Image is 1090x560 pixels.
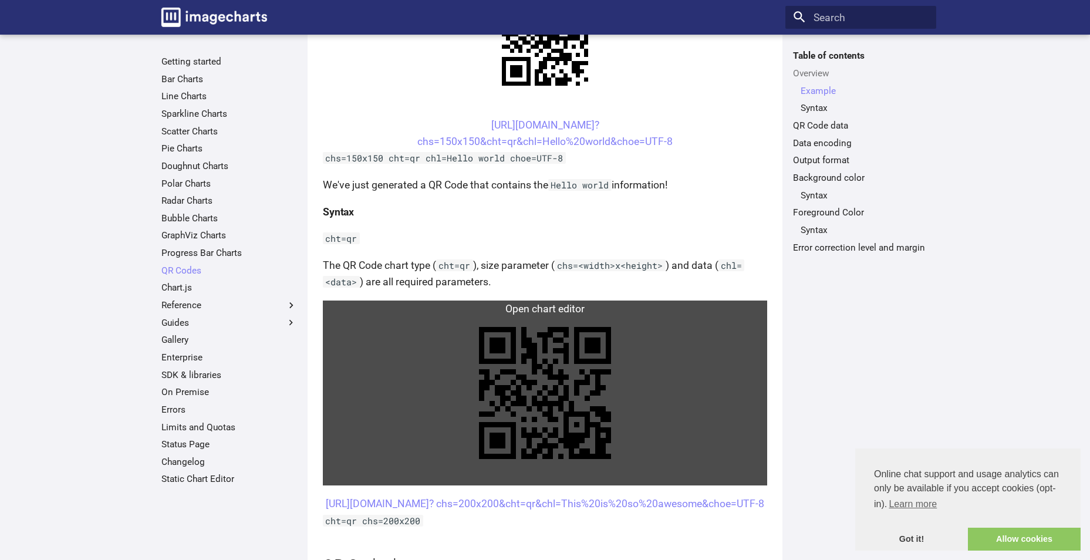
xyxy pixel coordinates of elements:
[161,334,297,346] a: Gallery
[161,404,297,416] a: Errors
[161,90,297,102] a: Line Charts
[161,178,297,190] a: Polar Charts
[793,85,929,114] nav: Overview
[161,282,297,294] a: Chart.js
[793,224,929,236] nav: Foreground Color
[156,2,272,32] a: Image-Charts documentation
[161,143,297,154] a: Pie Charts
[161,56,297,68] a: Getting started
[417,119,673,147] a: [URL][DOMAIN_NAME]?chs=150x150&cht=qr&chl=Hello%20world&choe=UTF-8
[161,265,297,276] a: QR Codes
[161,108,297,120] a: Sparkline Charts
[323,257,767,290] p: The QR Code chart type ( ), size parameter ( ) and data ( ) are all required parameters.
[161,317,297,329] label: Guides
[801,102,929,114] a: Syntax
[161,456,297,468] a: Changelog
[793,172,929,184] a: Background color
[323,515,423,527] code: cht=qr chs=200x200
[793,154,929,166] a: Output format
[548,179,612,191] code: Hello world
[793,242,929,254] a: Error correction level and margin
[793,120,929,131] a: QR Code data
[161,195,297,207] a: Radar Charts
[785,50,936,62] label: Table of contents
[555,259,666,271] code: chs=<width>x<height>
[161,386,297,398] a: On Premise
[793,207,929,218] a: Foreground Color
[323,204,767,220] h4: Syntax
[968,528,1081,551] a: allow cookies
[436,259,473,271] code: cht=qr
[801,85,929,97] a: Example
[323,232,360,244] code: cht=qr
[887,495,939,513] a: learn more about cookies
[326,498,764,510] a: [URL][DOMAIN_NAME]? chs=200x200&cht=qr&chl=This%20is%20so%20awesome&choe=UTF-8
[323,177,767,193] p: We've just generated a QR Code that contains the information!
[855,448,1081,551] div: cookieconsent
[161,352,297,363] a: Enterprise
[161,247,297,259] a: Progress Bar Charts
[793,190,929,201] nav: Background color
[161,299,297,311] label: Reference
[161,126,297,137] a: Scatter Charts
[793,68,929,79] a: Overview
[801,190,929,201] a: Syntax
[161,438,297,450] a: Status Page
[161,473,297,485] a: Static Chart Editor
[161,8,267,27] img: logo
[161,421,297,433] a: Limits and Quotas
[323,152,566,164] code: chs=150x150 cht=qr chl=Hello world choe=UTF-8
[161,212,297,224] a: Bubble Charts
[801,224,929,236] a: Syntax
[793,137,929,149] a: Data encoding
[785,50,936,253] nav: Table of contents
[855,528,968,551] a: dismiss cookie message
[785,6,936,29] input: Search
[161,73,297,85] a: Bar Charts
[161,160,297,172] a: Doughnut Charts
[161,369,297,381] a: SDK & libraries
[874,467,1062,513] span: Online chat support and usage analytics can only be available if you accept cookies (opt-in).
[161,230,297,241] a: GraphViz Charts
